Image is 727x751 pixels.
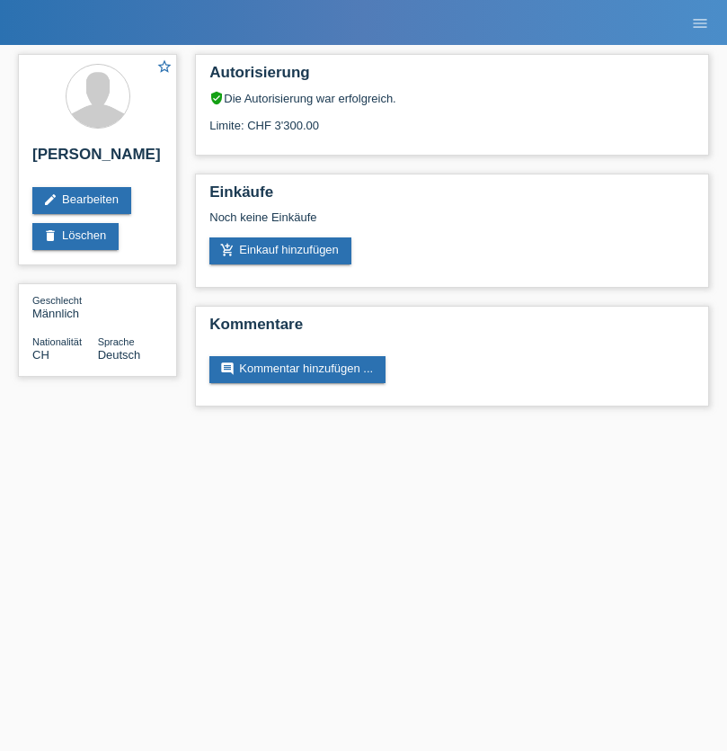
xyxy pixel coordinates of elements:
[220,243,235,257] i: add_shopping_cart
[32,223,119,250] a: deleteLöschen
[32,348,49,362] span: Schweiz
[32,336,82,347] span: Nationalität
[209,183,695,210] h2: Einkäufe
[209,316,695,343] h2: Kommentare
[209,91,695,105] div: Die Autorisierung war erfolgreich.
[43,228,58,243] i: delete
[98,348,141,362] span: Deutsch
[98,336,135,347] span: Sprache
[32,187,131,214] a: editBearbeiten
[209,356,386,383] a: commentKommentar hinzufügen ...
[209,105,695,132] div: Limite: CHF 3'300.00
[43,192,58,207] i: edit
[220,362,235,376] i: comment
[209,64,695,91] h2: Autorisierung
[32,146,163,173] h2: [PERSON_NAME]
[691,14,709,32] i: menu
[156,58,173,77] a: star_border
[156,58,173,75] i: star_border
[209,237,351,264] a: add_shopping_cartEinkauf hinzufügen
[209,210,695,237] div: Noch keine Einkäufe
[32,295,82,306] span: Geschlecht
[682,17,718,28] a: menu
[209,91,224,105] i: verified_user
[32,293,98,320] div: Männlich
